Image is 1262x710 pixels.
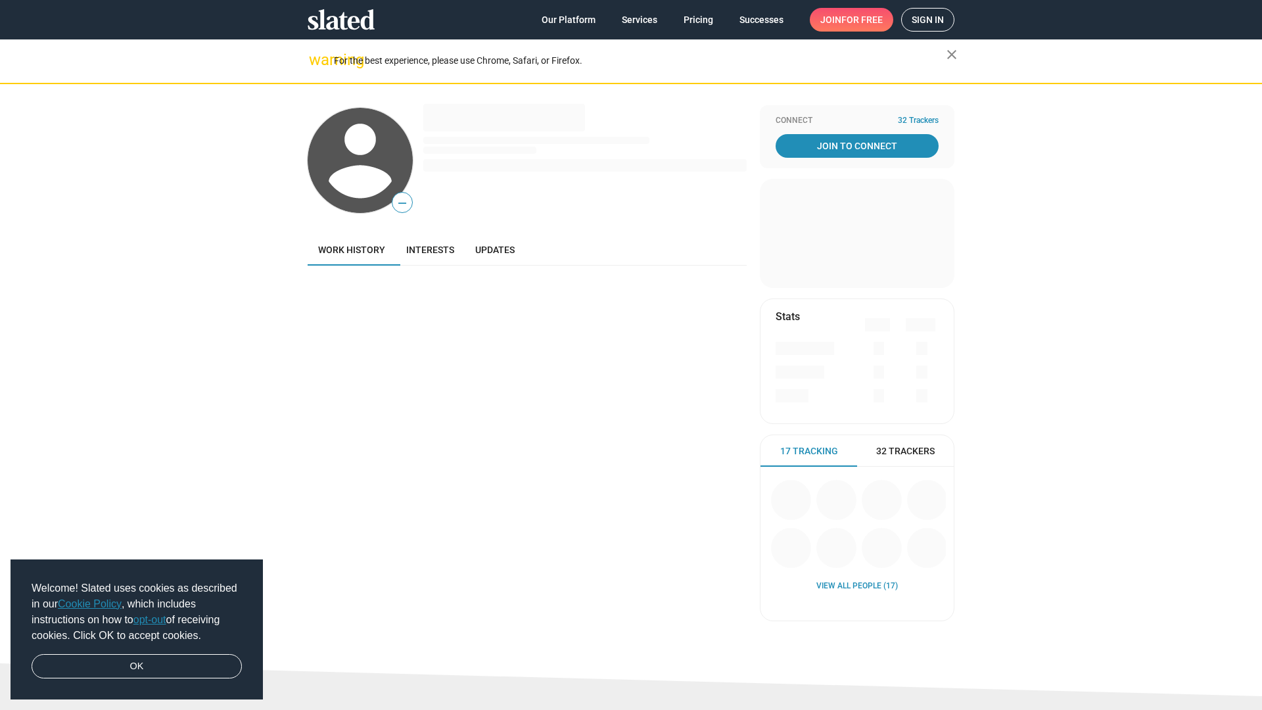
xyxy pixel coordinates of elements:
[133,614,166,625] a: opt-out
[465,234,525,266] a: Updates
[912,9,944,31] span: Sign in
[776,116,939,126] div: Connect
[729,8,794,32] a: Successes
[11,559,263,700] div: cookieconsent
[308,234,396,266] a: Work history
[841,8,883,32] span: for free
[396,234,465,266] a: Interests
[776,134,939,158] a: Join To Connect
[810,8,893,32] a: Joinfor free
[392,195,412,212] span: —
[778,134,936,158] span: Join To Connect
[622,8,657,32] span: Services
[32,580,242,644] span: Welcome! Slated uses cookies as described in our , which includes instructions on how to of recei...
[58,598,122,609] a: Cookie Policy
[739,8,783,32] span: Successes
[684,8,713,32] span: Pricing
[611,8,668,32] a: Services
[531,8,606,32] a: Our Platform
[318,245,385,255] span: Work history
[309,52,325,68] mat-icon: warning
[673,8,724,32] a: Pricing
[816,581,898,592] a: View all People (17)
[780,445,838,458] span: 17 Tracking
[32,654,242,679] a: dismiss cookie message
[820,8,883,32] span: Join
[776,310,800,323] mat-card-title: Stats
[876,445,935,458] span: 32 Trackers
[898,116,939,126] span: 32 Trackers
[475,245,515,255] span: Updates
[542,8,596,32] span: Our Platform
[944,47,960,62] mat-icon: close
[901,8,954,32] a: Sign in
[334,52,947,70] div: For the best experience, please use Chrome, Safari, or Firefox.
[406,245,454,255] span: Interests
